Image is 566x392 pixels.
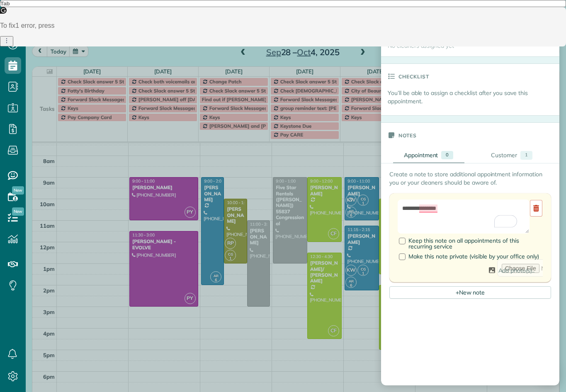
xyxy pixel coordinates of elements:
[389,286,551,299] a: +New note
[398,123,417,148] h3: Notes
[491,151,517,160] div: Customer
[389,286,551,299] div: New note
[12,186,24,195] span: New
[398,200,530,234] textarea: To enrich screen reader interactions, please activate Accessibility in Grammarly extension settings
[408,237,519,250] span: Keep this note on all appointments of this recurring service
[441,151,453,159] div: 0
[456,288,459,296] span: +
[520,151,532,160] div: 1
[398,64,429,89] h3: Checklist
[404,151,438,159] div: Appointment
[389,170,551,187] p: Create a note to store additional appointment information you or your cleaners should be aware of.
[388,89,559,105] p: You’ll be able to assign a checklist after you save this appointment.
[12,207,24,216] span: New
[408,253,539,260] span: Make this note private (visible by your office only)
